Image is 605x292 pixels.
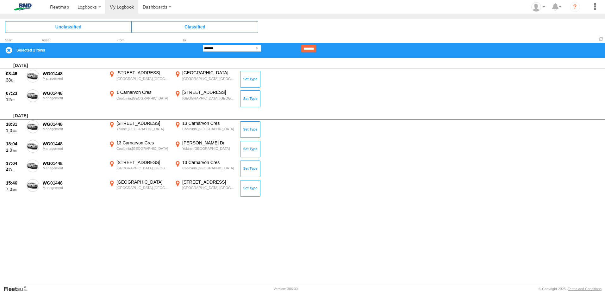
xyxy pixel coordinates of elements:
[5,39,24,42] div: Click to Sort
[182,146,236,151] div: Yokine,[GEOGRAPHIC_DATA]
[173,39,237,42] div: To
[182,186,236,190] div: [GEOGRAPHIC_DATA],[GEOGRAPHIC_DATA]
[116,166,170,170] div: [GEOGRAPHIC_DATA],[GEOGRAPHIC_DATA]
[182,127,236,131] div: Coolbinia,[GEOGRAPHIC_DATA]
[6,161,23,166] div: 17:04
[132,21,258,33] span: Click to view Classified Trips
[597,36,605,42] span: Refresh
[116,96,170,100] div: Coolbinia,[GEOGRAPHIC_DATA]
[116,120,170,126] div: [STREET_ADDRESS]
[182,179,236,185] div: [STREET_ADDRESS]
[43,186,104,190] div: Management
[108,179,171,198] label: Click to View Event Location
[108,140,171,158] label: Click to View Event Location
[116,70,170,76] div: [STREET_ADDRESS]
[568,287,602,291] a: Terms and Conditions
[173,179,237,198] label: Click to View Event Location
[6,3,39,10] img: bmd-logo.svg
[43,76,104,80] div: Management
[182,70,236,76] div: [GEOGRAPHIC_DATA]
[570,2,580,12] i: ?
[182,89,236,95] div: [STREET_ADDRESS]
[240,161,260,177] button: Click to Set
[240,90,260,107] button: Click to Set
[240,121,260,138] button: Click to Set
[240,71,260,87] button: Click to Set
[116,140,170,146] div: 13 Carnarvon Cres
[108,70,171,88] label: Click to View Event Location
[6,121,23,127] div: 18:31
[6,71,23,76] div: 08:46
[6,141,23,147] div: 18:04
[182,96,236,100] div: [GEOGRAPHIC_DATA],[GEOGRAPHIC_DATA]
[43,90,104,96] div: WG01448
[108,89,171,108] label: Click to View Event Location
[43,96,104,100] div: Management
[182,166,236,170] div: Coolbinia,[GEOGRAPHIC_DATA]
[43,127,104,131] div: Management
[274,287,298,291] div: Version: 306.00
[43,166,104,170] div: Management
[173,140,237,158] label: Click to View Event Location
[182,160,236,165] div: 13 Carnarvon Cres
[173,160,237,178] label: Click to View Event Location
[5,46,13,54] label: Clear Selection
[43,147,104,150] div: Management
[108,160,171,178] label: Click to View Event Location
[240,180,260,197] button: Click to Set
[3,286,33,292] a: Visit our Website
[6,90,23,96] div: 07:23
[5,21,132,33] span: Click to view Unclassified Trips
[108,39,171,42] div: From
[6,128,23,133] div: 1.0
[6,147,23,153] div: 1.0
[116,186,170,190] div: [GEOGRAPHIC_DATA],[GEOGRAPHIC_DATA]
[43,161,104,166] div: WG01448
[182,140,236,146] div: [PERSON_NAME] Dr
[6,97,23,102] div: 12
[173,120,237,139] label: Click to View Event Location
[182,120,236,126] div: 13 Carnarvon Cres
[116,179,170,185] div: [GEOGRAPHIC_DATA]
[6,77,23,83] div: 38
[116,146,170,151] div: Coolbinia,[GEOGRAPHIC_DATA]
[6,180,23,186] div: 15:46
[42,39,105,42] div: Asset
[43,141,104,147] div: WG01448
[108,120,171,139] label: Click to View Event Location
[173,70,237,88] label: Click to View Event Location
[116,89,170,95] div: 1 Carnarvon Cres
[116,76,170,81] div: [GEOGRAPHIC_DATA],[GEOGRAPHIC_DATA]
[43,71,104,76] div: WG01448
[43,121,104,127] div: WG01448
[116,127,170,131] div: Yokine,[GEOGRAPHIC_DATA]
[539,287,602,291] div: © Copyright 2025 -
[173,89,237,108] label: Click to View Event Location
[240,141,260,157] button: Click to Set
[182,76,236,81] div: [GEOGRAPHIC_DATA],[GEOGRAPHIC_DATA]
[43,180,104,186] div: WG01448
[529,2,547,12] div: Russell Shearing
[6,167,23,173] div: 47
[6,186,23,192] div: 7.0
[116,160,170,165] div: [STREET_ADDRESS]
